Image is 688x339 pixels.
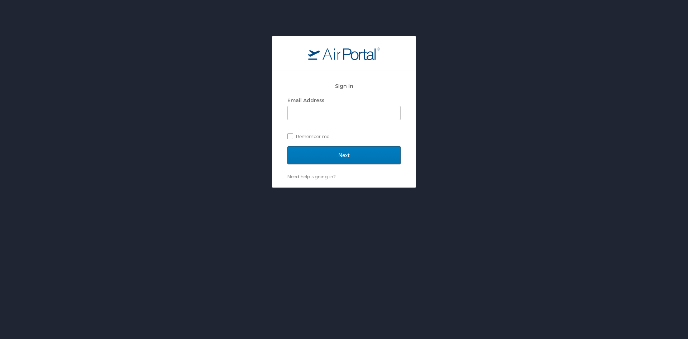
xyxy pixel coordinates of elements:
label: Remember me [287,131,401,142]
img: logo [308,47,380,60]
h2: Sign In [287,82,401,90]
label: Email Address [287,97,324,103]
input: Next [287,146,401,164]
a: Need help signing in? [287,174,335,179]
